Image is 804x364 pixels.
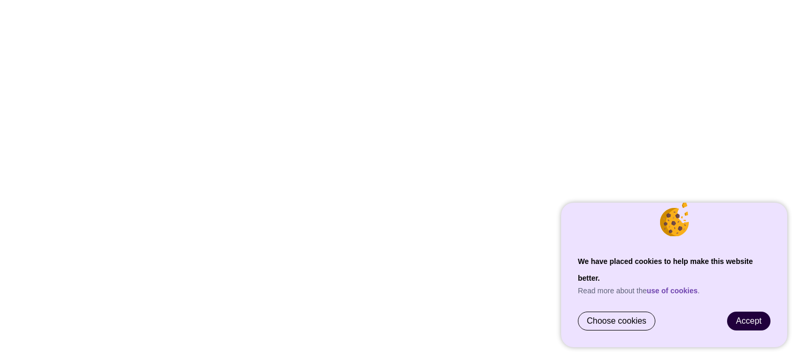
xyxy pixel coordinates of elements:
p: Read more about the . [578,286,770,295]
a: Choose cookies [578,312,655,330]
a: Accept [728,312,770,330]
span: Accept [736,316,762,325]
strong: We have placed cookies to help make this website better. [578,257,753,282]
a: use of cookies [647,286,698,295]
span: Choose cookies [587,316,646,326]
